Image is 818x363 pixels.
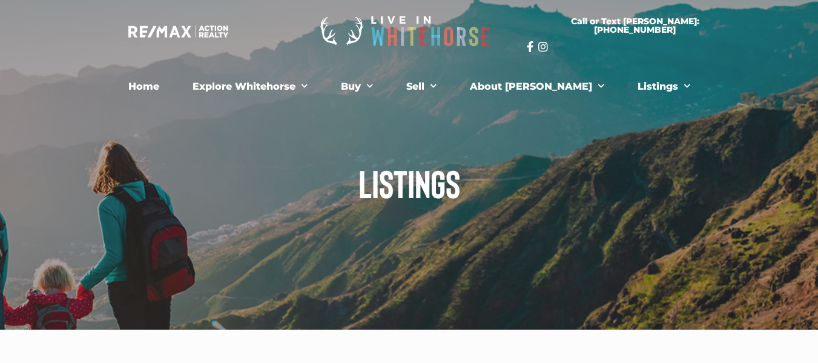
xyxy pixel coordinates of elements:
[119,75,168,99] a: Home
[541,17,729,34] span: Call or Text [PERSON_NAME]: [PHONE_NUMBER]
[183,75,317,99] a: Explore Whitehorse
[461,75,613,99] a: About [PERSON_NAME]
[397,75,446,99] a: Sell
[527,10,744,41] a: Call or Text [PERSON_NAME]: [PHONE_NUMBER]
[332,75,382,99] a: Buy
[70,164,748,202] h1: Listings
[628,75,699,99] a: Listings
[76,75,742,99] nav: Menu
